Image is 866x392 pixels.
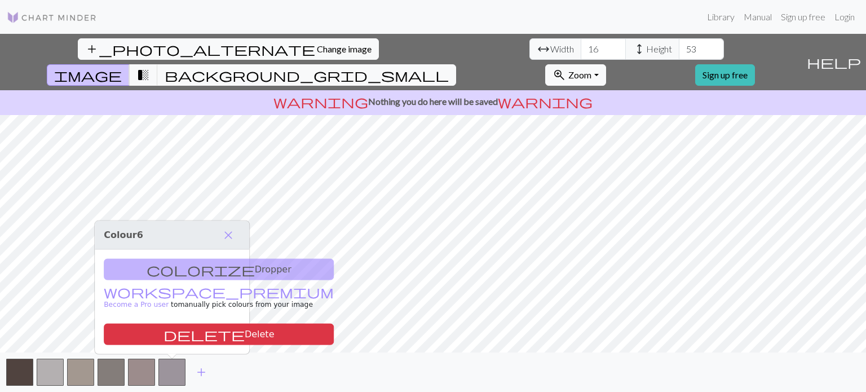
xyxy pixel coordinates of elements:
[568,69,591,80] span: Zoom
[104,289,334,309] small: to manually pick colours from your image
[222,227,235,243] span: close
[187,362,215,383] button: Add color
[545,64,606,86] button: Zoom
[104,324,334,345] button: Delete color
[802,34,866,90] button: Help
[216,226,240,245] button: Close
[54,67,122,83] span: image
[136,67,150,83] span: transition_fade
[104,230,143,240] span: Colour 6
[553,67,566,83] span: zoom_in
[633,41,646,57] span: height
[702,6,739,28] a: Library
[776,6,830,28] a: Sign up free
[695,64,755,86] a: Sign up free
[5,95,861,108] p: Nothing you do here will be saved
[104,289,334,309] a: Become a Pro user
[104,284,334,299] span: workspace_premium
[164,327,245,342] span: delete
[317,43,372,54] span: Change image
[7,11,97,24] img: Logo
[165,67,449,83] span: background_grid_small
[273,94,368,109] span: warning
[646,42,672,56] span: Height
[739,6,776,28] a: Manual
[537,41,550,57] span: arrow_range
[498,94,593,109] span: warning
[550,42,574,56] span: Width
[195,364,208,380] span: add
[78,38,379,60] button: Change image
[830,6,859,28] a: Login
[85,41,315,57] span: add_photo_alternate
[807,54,861,70] span: help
